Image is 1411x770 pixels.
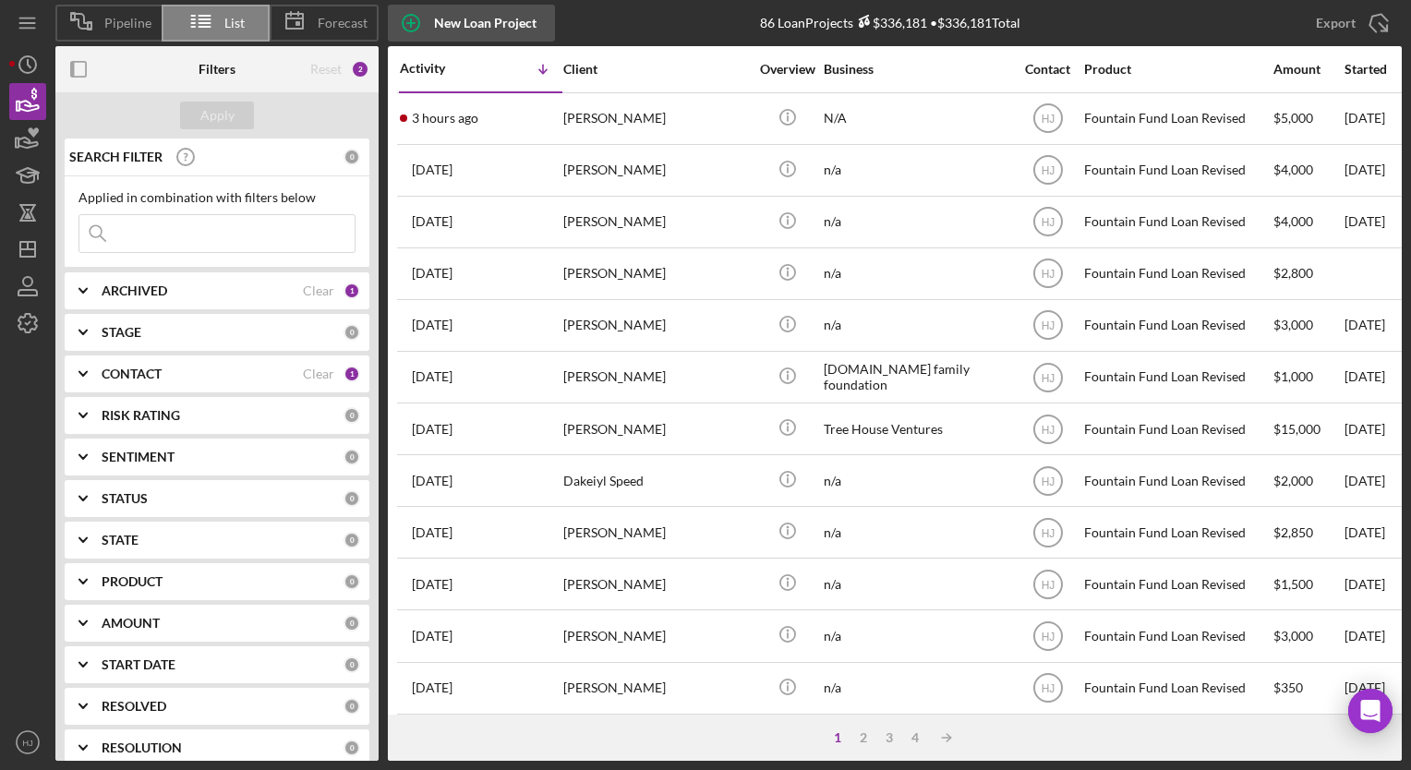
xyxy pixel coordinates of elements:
text: HJ [22,738,33,748]
span: $5,000 [1273,110,1313,126]
time: 2025-10-08 12:41 [412,266,452,281]
span: $2,000 [1273,473,1313,488]
b: RESOLVED [102,699,166,714]
div: 0 [344,698,360,715]
text: HJ [1041,268,1055,281]
div: Open Intercom Messenger [1348,689,1393,733]
b: AMOUNT [102,616,160,631]
div: 0 [344,407,360,424]
b: SEARCH FILTER [69,150,163,164]
div: Reset [310,62,342,77]
span: Forecast [318,16,368,30]
div: Fountain Fund Loan Revised [1084,146,1269,195]
time: 2025-09-16 15:36 [412,629,452,644]
div: Fountain Fund Loan Revised [1084,559,1269,608]
div: [PERSON_NAME] [563,559,748,608]
div: [PERSON_NAME] [563,611,748,660]
div: Clear [303,367,334,381]
b: CONTACT [102,367,162,381]
div: 1 [344,283,360,299]
time: 2025-10-09 15:30 [412,111,478,126]
div: $336,181 [853,15,927,30]
span: $4,000 [1273,162,1313,177]
b: START DATE [102,657,175,672]
text: HJ [1041,475,1055,487]
span: $2,850 [1273,524,1313,540]
div: n/a [824,559,1008,608]
b: RISK RATING [102,408,180,423]
div: [PERSON_NAME] [563,146,748,195]
b: STATUS [102,491,148,506]
div: 0 [344,490,360,507]
text: HJ [1041,113,1055,126]
time: 2025-09-15 13:11 [412,680,452,695]
div: Fountain Fund Loan Revised [1084,508,1269,557]
div: New Loan Project [434,5,537,42]
div: n/a [824,198,1008,247]
div: 2 [351,60,369,78]
span: $3,000 [1273,628,1313,644]
span: $3,000 [1273,317,1313,332]
div: Product [1084,62,1269,77]
div: Activity [400,61,481,76]
div: Dakeiyl Speed [563,456,748,505]
div: [PERSON_NAME] [563,198,748,247]
div: n/a [824,508,1008,557]
span: Pipeline [104,16,151,30]
text: HJ [1041,216,1055,229]
time: 2025-10-08 16:57 [412,162,452,177]
time: 2025-10-06 18:07 [412,318,452,332]
div: Apply [200,102,235,129]
time: 2025-10-01 16:52 [412,422,452,437]
div: [PERSON_NAME] [563,249,748,298]
div: Overview [753,62,822,77]
div: Fountain Fund Loan Revised [1084,456,1269,505]
text: HJ [1041,578,1055,591]
div: 0 [344,573,360,590]
div: n/a [824,301,1008,350]
div: Contact [1013,62,1082,77]
text: HJ [1041,423,1055,436]
div: 0 [344,149,360,165]
div: 3 [876,730,902,745]
div: Clear [303,283,334,298]
text: HJ [1041,319,1055,332]
div: 0 [344,615,360,632]
div: Tree House Ventures [824,404,1008,453]
div: N/A [824,94,1008,143]
button: HJ [9,724,46,761]
div: [DOMAIN_NAME] family foundation [824,353,1008,402]
div: 4 [902,730,928,745]
div: 86 Loan Projects • $336,181 Total [760,15,1020,30]
button: New Loan Project [388,5,555,42]
time: 2025-10-08 14:19 [412,214,452,229]
text: HJ [1041,631,1055,644]
div: 1 [825,730,850,745]
button: Apply [180,102,254,129]
b: Filters [199,62,235,77]
span: $1,000 [1273,368,1313,384]
div: n/a [824,146,1008,195]
time: 2025-10-01 17:45 [412,369,452,384]
span: $4,000 [1273,213,1313,229]
div: n/a [824,249,1008,298]
div: 0 [344,532,360,548]
span: $15,000 [1273,421,1321,437]
button: Export [1297,5,1402,42]
div: Fountain Fund Loan Revised [1084,249,1269,298]
div: Applied in combination with filters below [78,190,356,205]
div: Client [563,62,748,77]
div: [PERSON_NAME] [563,404,748,453]
div: Fountain Fund Loan Revised [1084,353,1269,402]
div: Fountain Fund Loan Revised [1084,94,1269,143]
div: [PERSON_NAME] [563,664,748,713]
div: Export [1316,5,1356,42]
b: STATE [102,533,139,547]
b: SENTIMENT [102,450,175,464]
div: Fountain Fund Loan Revised [1084,301,1269,350]
b: STAGE [102,325,141,340]
div: 0 [344,656,360,673]
div: Fountain Fund Loan Revised [1084,611,1269,660]
div: [PERSON_NAME] [563,353,748,402]
div: n/a [824,611,1008,660]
